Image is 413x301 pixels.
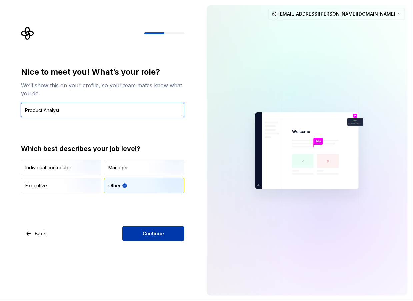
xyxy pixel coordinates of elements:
[143,230,164,237] span: Continue
[25,164,71,171] div: Individual contributor
[35,230,46,237] span: Back
[269,8,405,20] button: [EMAIL_ADDRESS][PERSON_NAME][DOMAIN_NAME]
[21,103,184,117] input: Job title
[21,27,34,40] svg: Supernova Logo
[108,182,121,189] div: Other
[21,144,184,153] div: Which best describes your job level?
[21,226,52,241] button: Back
[122,226,184,241] button: Continue
[21,81,184,97] div: We’ll show this on your profile, so your team mates know what you do.
[315,139,322,143] p: Heba
[278,11,395,17] span: [EMAIL_ADDRESS][PERSON_NAME][DOMAIN_NAME]
[349,122,362,124] p: Product Analyst
[21,67,184,77] div: Nice to meet you! What’s your role?
[292,129,310,134] p: Welcome
[108,164,128,171] div: Manager
[25,182,47,189] div: Executive
[355,115,356,117] p: H
[354,120,357,122] p: You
